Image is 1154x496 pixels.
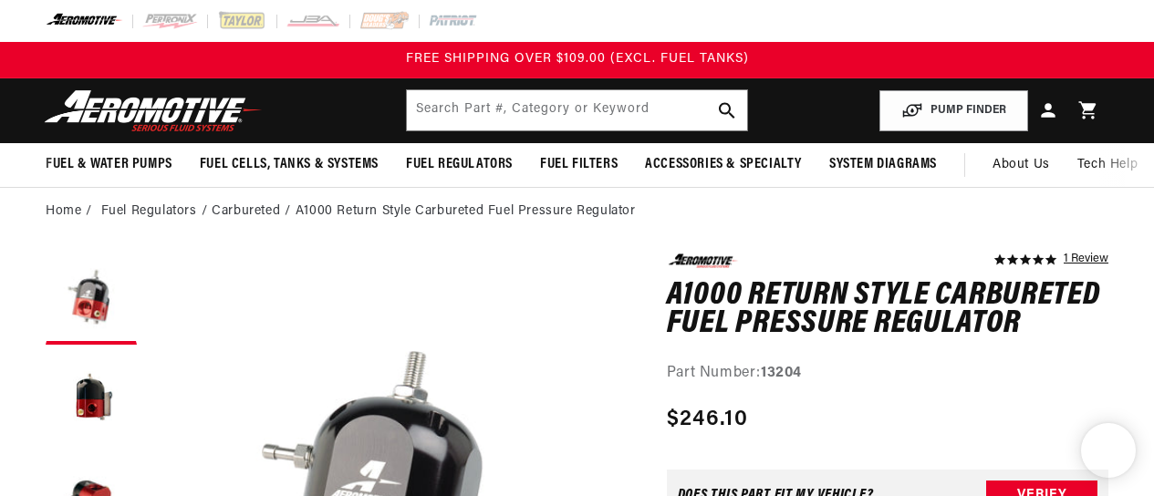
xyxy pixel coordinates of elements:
span: $246.10 [667,403,748,436]
summary: Fuel & Water Pumps [32,143,186,186]
li: A1000 Return Style Carbureted Fuel Pressure Regulator [296,201,636,222]
a: 1 reviews [1064,253,1108,266]
a: Home [46,201,81,222]
span: System Diagrams [829,155,937,174]
button: Load image 2 in gallery view [46,354,137,445]
a: About Us [979,143,1064,187]
summary: Accessories & Specialty [631,143,816,186]
input: Search by Part Number, Category or Keyword [407,90,747,130]
span: Accessories & Specialty [645,155,802,174]
button: PUMP FINDER [879,90,1028,131]
summary: Fuel Filters [526,143,631,186]
span: Fuel & Water Pumps [46,155,172,174]
li: Carbureted [212,201,296,222]
span: Fuel Cells, Tanks & Systems [200,155,379,174]
summary: Fuel Cells, Tanks & Systems [186,143,392,186]
span: Fuel Filters [540,155,618,174]
summary: System Diagrams [816,143,951,186]
h1: A1000 Return Style Carbureted Fuel Pressure Regulator [667,282,1108,339]
span: Tech Help [1077,155,1138,175]
summary: Fuel Regulators [392,143,526,186]
li: Fuel Regulators [101,201,213,222]
button: Load image 1 in gallery view [46,253,137,345]
strong: 13204 [761,366,802,380]
summary: Tech Help [1064,143,1151,187]
span: FREE SHIPPING OVER $109.00 (EXCL. FUEL TANKS) [406,52,749,66]
nav: breadcrumbs [46,201,1108,222]
span: Fuel Regulators [406,155,513,174]
span: About Us [993,158,1050,171]
div: Part Number: [667,362,1108,386]
button: search button [707,90,747,130]
img: Aeromotive [39,89,267,132]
